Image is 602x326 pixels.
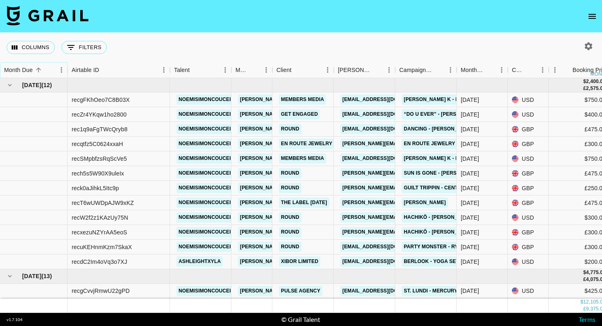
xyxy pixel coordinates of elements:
a: The Label [DATE] [279,198,329,208]
a: noemisimoncouceiro [177,198,240,208]
div: Manager [235,62,249,78]
a: Round [279,168,301,178]
div: recW2f2z1KAzUy75N [72,214,128,222]
div: Campaign (Type) [395,62,457,78]
a: noemisimoncouceiro [177,227,240,237]
a: Get Engaged [279,109,320,119]
button: Sort [99,64,111,76]
div: USD [508,284,549,299]
a: noemisimoncouceiro [177,212,240,223]
div: Month Due [461,62,484,78]
div: Talent [170,62,231,78]
div: Campaign (Type) [399,62,433,78]
a: [PERSON_NAME][EMAIL_ADDRESS][DOMAIN_NAME] [340,198,474,208]
div: [PERSON_NAME] [338,62,371,78]
a: GUILT TRIPPIN - Central Cee feat. Sexy y Red [402,183,528,193]
a: [PERSON_NAME][EMAIL_ADDRESS][DOMAIN_NAME] [238,139,371,149]
div: Jul '25 [461,125,479,133]
a: Hachikō - [PERSON_NAME] [402,212,476,223]
a: [PERSON_NAME][EMAIL_ADDRESS][DOMAIN_NAME] [238,94,371,105]
div: v 1.7.104 [7,317,23,322]
a: noemisimoncouceiro [177,242,240,252]
button: Sort [484,64,496,76]
div: Currency [512,62,525,78]
div: Jul '25 [461,184,479,192]
div: recxezuNZYrAA5eoS [72,228,127,236]
div: Booker [334,62,395,78]
div: rech5s5W90X9uleIx [72,169,124,178]
div: GBP [508,196,549,210]
button: Select columns [7,41,55,54]
a: St. Lundi - Mercury [402,286,459,296]
a: Round [279,124,301,134]
div: USD [508,210,549,225]
a: XIBOR LIMITED [279,256,320,267]
a: [PERSON_NAME] [402,198,448,208]
a: Dancing - [PERSON_NAME] & Serve Cold & Jaguar Jaguar [402,124,565,134]
a: [PERSON_NAME][EMAIL_ADDRESS][DOMAIN_NAME] [238,124,371,134]
div: Jul '25 [461,228,479,236]
div: Client [272,62,334,78]
button: Menu [321,64,334,76]
a: [PERSON_NAME][EMAIL_ADDRESS][DOMAIN_NAME] [238,286,371,296]
button: hide children [4,79,16,91]
a: noemisimoncouceiro [177,153,240,164]
div: Jul '25 [461,214,479,222]
div: Jul '25 [461,243,479,251]
button: Sort [190,64,201,76]
a: ashleightxyla [177,256,223,267]
div: Month Due [4,62,33,78]
div: reck0aJihkL5Itc9p [72,184,119,192]
div: © Grail Talent [281,315,320,324]
a: [EMAIL_ADDRESS][DOMAIN_NAME] [340,242,432,252]
a: Sun Is Gone - [PERSON_NAME] [402,168,485,178]
button: Show filters [61,41,107,54]
div: Client [276,62,292,78]
div: Currency [508,62,549,78]
a: [PERSON_NAME][EMAIL_ADDRESS][DOMAIN_NAME] [238,198,371,208]
a: noemisimoncouceiro [177,94,240,105]
div: $ [583,78,586,85]
a: Round [279,212,301,223]
div: Jul '25 [461,155,479,163]
a: [PERSON_NAME][EMAIL_ADDRESS][DOMAIN_NAME] [238,212,371,223]
button: Menu [383,64,395,76]
div: Jul '25 [461,110,479,119]
a: [PERSON_NAME][EMAIL_ADDRESS][DOMAIN_NAME] [340,227,474,237]
button: Sort [33,64,44,76]
div: recgCvvjRmwU22gPD [72,287,130,295]
a: [EMAIL_ADDRESS][DOMAIN_NAME] [340,256,432,267]
div: rec1q9aFgTWcQryb8 [72,125,127,133]
span: ( 12 ) [41,81,52,89]
button: Menu [158,64,170,76]
div: recdC2Im4oVq3o7XJ [72,258,127,266]
div: Jul '25 [461,258,479,266]
div: GBP [508,137,549,151]
div: USD [508,254,549,269]
a: BERLOOK - yoga set/swimwear campaign [402,256,520,267]
button: Menu [219,64,231,76]
div: USD [508,107,549,122]
span: ( 13 ) [41,272,52,280]
a: [PERSON_NAME][EMAIL_ADDRESS][DOMAIN_NAME] [238,168,371,178]
button: Menu [55,64,68,76]
a: noemisimoncouceiro [177,183,240,193]
div: Jul '25 [461,169,479,178]
a: [EMAIL_ADDRESS][DOMAIN_NAME] [340,94,432,105]
a: [PERSON_NAME][EMAIL_ADDRESS][PERSON_NAME][DOMAIN_NAME] [340,139,516,149]
div: GBP [508,181,549,196]
a: [PERSON_NAME][EMAIL_ADDRESS][DOMAIN_NAME] [238,153,371,164]
button: Sort [371,64,383,76]
div: Month Due [457,62,508,78]
div: recT6wUWDpAJW9xKZ [72,199,134,207]
img: Grail Talent [7,6,88,25]
div: £ [583,306,586,313]
button: Sort [292,64,303,76]
div: recSMpbfzsRqScVe5 [72,155,127,163]
span: [DATE] [22,272,41,280]
a: [PERSON_NAME][EMAIL_ADDRESS][DOMAIN_NAME] [238,242,371,252]
a: [EMAIL_ADDRESS][DOMAIN_NAME] [340,124,432,134]
button: Menu [536,64,549,76]
a: Pulse Agency [279,286,322,296]
a: [PERSON_NAME][EMAIL_ADDRESS][DOMAIN_NAME] [238,109,371,119]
